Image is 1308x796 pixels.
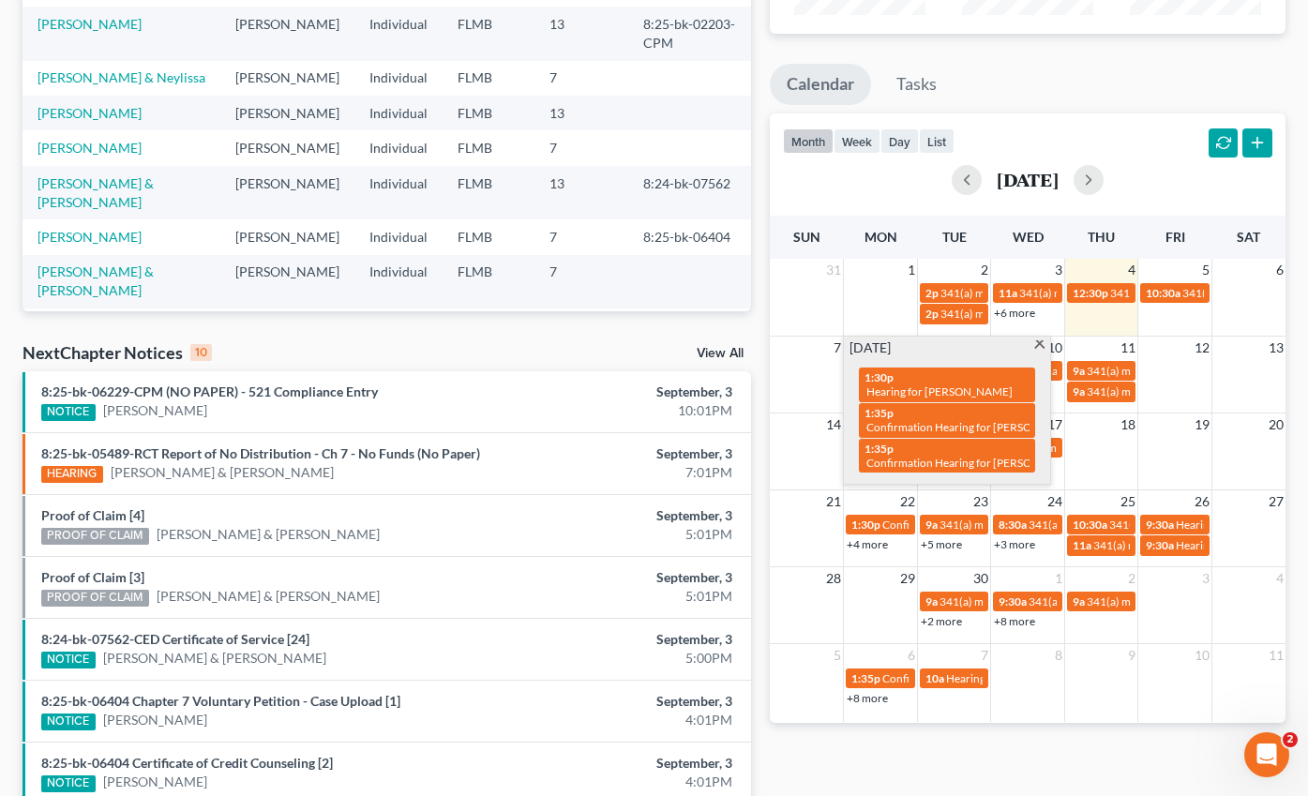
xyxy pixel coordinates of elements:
span: Thu [1088,229,1115,245]
td: FLMB [443,219,534,254]
span: 341(a) meeting for [PERSON_NAME] [1029,594,1210,608]
div: 4:01PM [515,773,732,791]
span: Mon [864,229,897,245]
span: 341(a) meeting for [PERSON_NAME] & [PERSON_NAME] [1019,286,1300,300]
span: 1 [1053,567,1064,590]
td: [PERSON_NAME] [220,130,354,165]
span: 30 [971,567,990,590]
span: 11 [1119,337,1137,359]
div: September, 3 [515,692,732,711]
span: 13 [1267,337,1285,359]
td: Individual [354,308,443,343]
span: 25 [1119,490,1137,513]
a: +8 more [994,614,1035,628]
span: 7 [832,337,843,359]
span: 10 [1193,644,1211,667]
td: 8:25-bk-06404 [628,219,751,254]
div: 5:01PM [515,525,732,544]
span: 1:35p [864,442,894,456]
div: NOTICE [41,713,96,730]
span: 7 [979,644,990,667]
span: Confirmation Hearing for [PERSON_NAME] [866,456,1081,470]
span: 2p [925,307,939,321]
span: 1:30p [864,370,894,384]
span: 19 [1193,413,1211,436]
span: 11a [999,286,1017,300]
span: 8 [1053,644,1064,667]
span: 8:30a [999,518,1027,532]
td: Individual [354,219,443,254]
a: [PERSON_NAME] & [PERSON_NAME] [103,649,326,668]
a: +8 more [847,691,888,705]
div: 10:01PM [515,401,732,420]
span: 341(a) meeting for [PERSON_NAME] [1087,594,1268,608]
span: 6 [906,644,917,667]
span: 10:30a [1146,286,1180,300]
span: 12 [1193,337,1211,359]
span: [DATE] [849,338,891,357]
span: 4 [1126,259,1137,281]
td: 13 [534,7,628,60]
td: Individual [354,96,443,130]
span: Confirmation Hearing for [PERSON_NAME] & [PERSON_NAME] [866,420,1180,434]
td: [PERSON_NAME] [220,219,354,254]
span: 17 [1045,413,1064,436]
span: Hearing for [PERSON_NAME] [946,671,1092,685]
span: 11a [1073,538,1091,552]
span: 341(a) meeting for [PERSON_NAME] [1093,538,1274,552]
a: +2 more [921,614,962,628]
div: September, 3 [515,568,732,587]
td: FLMB [443,96,534,130]
a: [PERSON_NAME] & [PERSON_NAME] [157,587,380,606]
span: 24 [1045,490,1064,513]
span: 9a [1073,594,1085,608]
div: September, 3 [515,383,732,401]
td: 7 [534,308,628,343]
span: 5 [1200,259,1211,281]
span: 9 [1126,644,1137,667]
td: 13 [534,96,628,130]
span: Sat [1237,229,1260,245]
div: September, 3 [515,506,732,525]
span: 22 [898,490,917,513]
td: [PERSON_NAME] [220,96,354,130]
div: NOTICE [41,404,96,421]
h2: [DATE] [997,170,1059,189]
a: Proof of Claim [3] [41,569,144,585]
a: 8:24-bk-07562-CED Certificate of Service [24] [41,631,309,647]
td: 7 [534,255,628,308]
span: Hearing for [PERSON_NAME] [866,384,1013,398]
td: Individual [354,130,443,165]
td: Individual [354,61,443,96]
a: View All [697,347,744,360]
span: 10 [1045,337,1064,359]
a: [PERSON_NAME] [38,140,142,156]
span: 21 [824,490,843,513]
a: Tasks [880,64,954,105]
span: 9:30a [1146,518,1174,532]
div: NOTICE [41,652,96,668]
td: 7 [534,61,628,96]
button: week [834,128,880,154]
a: +3 more [994,537,1035,551]
span: 3 [1053,259,1064,281]
span: 341(a) meeting for [PERSON_NAME] [1029,518,1210,532]
span: 4 [1274,567,1285,590]
span: Confirmation Hearing for [PERSON_NAME] [882,671,1097,685]
span: 3 [1200,567,1211,590]
a: [PERSON_NAME] [103,401,207,420]
span: 2 [979,259,990,281]
span: Fri [1165,229,1185,245]
div: 10 [190,344,212,361]
div: NextChapter Notices [23,341,212,364]
a: [PERSON_NAME] [38,229,142,245]
span: 2 [1126,567,1137,590]
span: 14 [824,413,843,436]
span: 11 [1267,644,1285,667]
span: 341(a) meeting for [PERSON_NAME] [1110,286,1291,300]
span: 5 [832,644,843,667]
td: 7 [534,130,628,165]
div: 5:00PM [515,649,732,668]
a: Proof of Claim [4] [41,507,144,523]
a: +4 more [847,537,888,551]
